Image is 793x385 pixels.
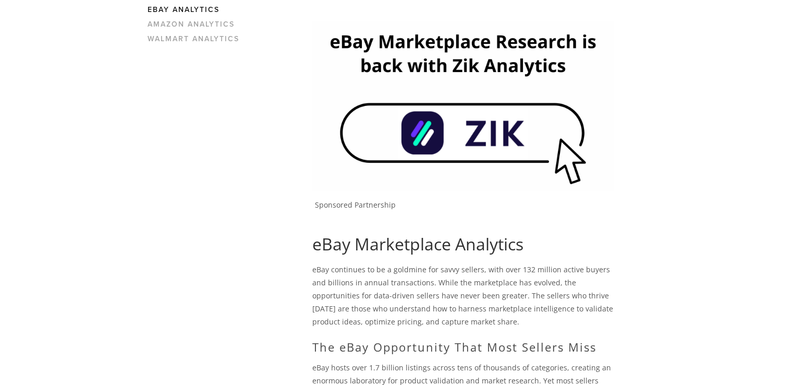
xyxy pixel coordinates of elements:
[312,263,614,329] p: eBay continues to be a goldmine for savvy sellers, with over 132 million active buyers and billio...
[148,5,247,20] a: eBay Analytics
[315,200,614,210] p: Sponsored Partnership
[148,34,247,49] a: Walmart Analytics
[312,340,614,354] h2: The eBay Opportunity That Most Sellers Miss
[312,234,614,254] h1: eBay Marketplace Analytics
[148,20,247,34] a: Amazon Analytics
[312,21,614,190] img: Zik Analytics Sponsored Ad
